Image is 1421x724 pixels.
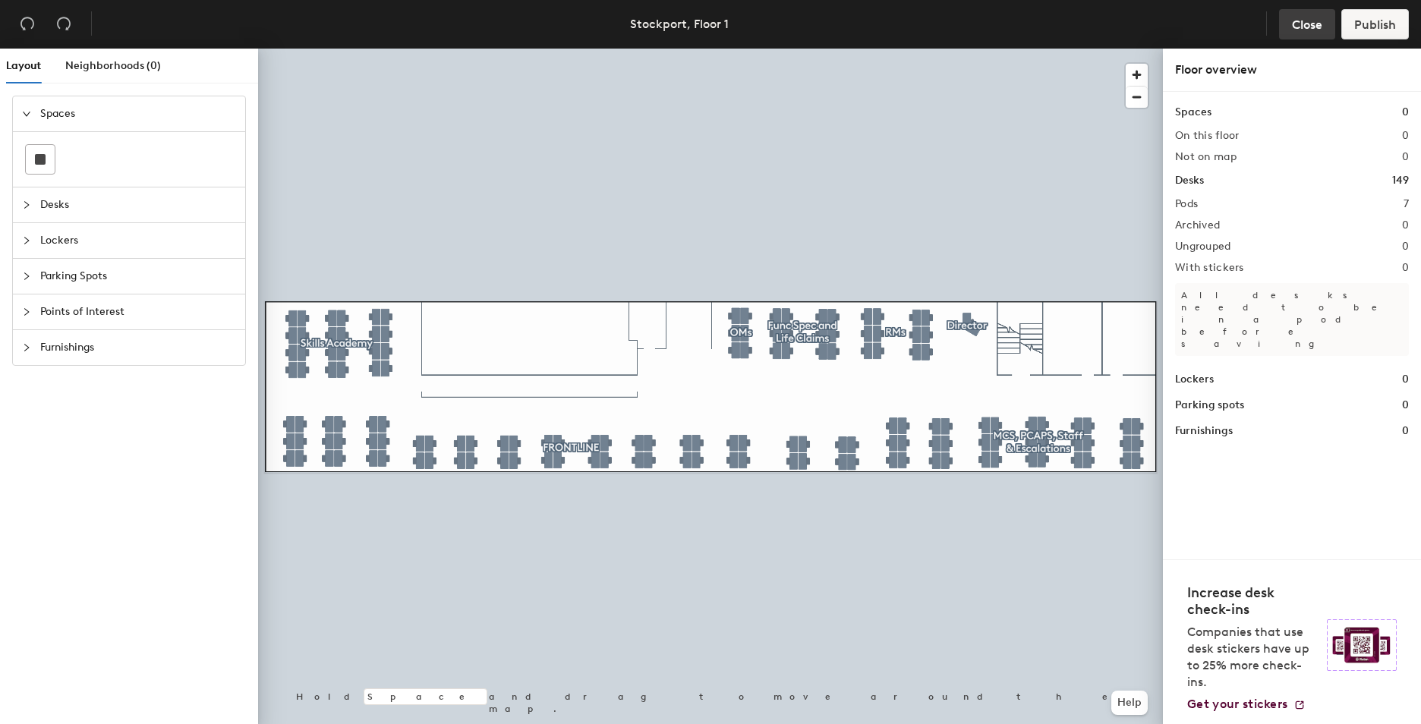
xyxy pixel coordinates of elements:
[22,343,31,352] span: collapsed
[1175,371,1214,388] h1: Lockers
[65,59,161,72] span: Neighborhoods (0)
[1404,198,1409,210] h2: 7
[1402,241,1409,253] h2: 0
[1175,397,1244,414] h1: Parking spots
[12,9,43,39] button: Undo (⌘ + Z)
[40,96,236,131] span: Spaces
[1175,198,1198,210] h2: Pods
[1402,371,1409,388] h1: 0
[6,59,41,72] span: Layout
[40,259,236,294] span: Parking Spots
[1402,151,1409,163] h2: 0
[1279,9,1335,39] button: Close
[40,223,236,258] span: Lockers
[1187,697,1306,712] a: Get your stickers
[1187,624,1318,691] p: Companies that use desk stickers have up to 25% more check-ins.
[22,109,31,118] span: expanded
[22,272,31,281] span: collapsed
[1175,219,1220,231] h2: Archived
[40,294,236,329] span: Points of Interest
[1111,691,1148,715] button: Help
[1402,423,1409,439] h1: 0
[1175,423,1233,439] h1: Furnishings
[22,307,31,316] span: collapsed
[1402,130,1409,142] h2: 0
[1292,17,1322,32] span: Close
[40,187,236,222] span: Desks
[1341,9,1409,39] button: Publish
[1187,584,1318,618] h4: Increase desk check-ins
[40,330,236,365] span: Furnishings
[1175,130,1240,142] h2: On this floor
[630,14,729,33] div: Stockport, Floor 1
[1392,172,1409,189] h1: 149
[1402,104,1409,121] h1: 0
[1175,172,1204,189] h1: Desks
[1402,219,1409,231] h2: 0
[1175,151,1237,163] h2: Not on map
[1187,697,1287,711] span: Get your stickers
[1175,104,1211,121] h1: Spaces
[22,200,31,209] span: collapsed
[1175,61,1409,79] div: Floor overview
[22,236,31,245] span: collapsed
[49,9,79,39] button: Redo (⌘ + ⇧ + Z)
[1175,283,1409,356] p: All desks need to be in a pod before saving
[1175,241,1231,253] h2: Ungrouped
[1175,262,1244,274] h2: With stickers
[1402,397,1409,414] h1: 0
[20,16,35,31] span: undo
[1402,262,1409,274] h2: 0
[1327,619,1397,671] img: Sticker logo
